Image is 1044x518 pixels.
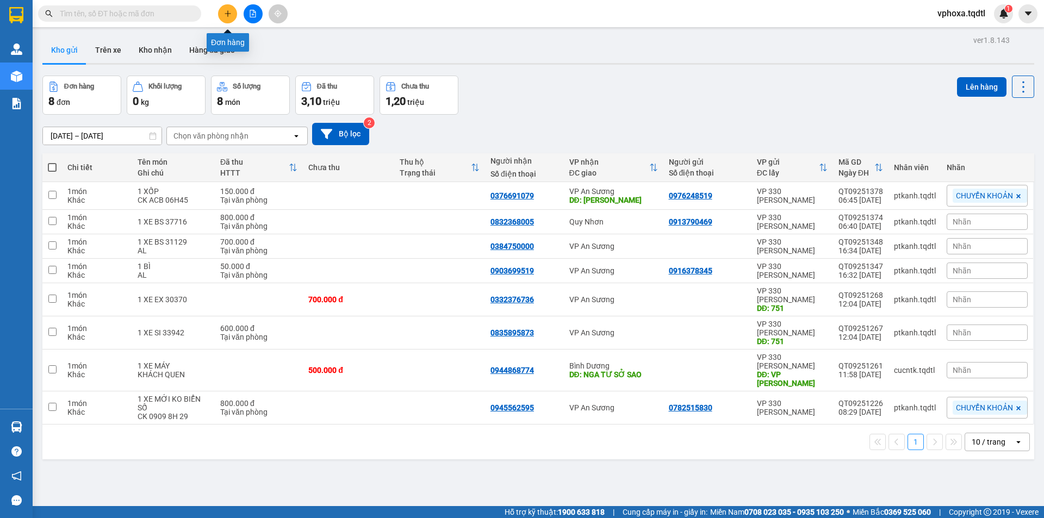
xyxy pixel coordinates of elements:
div: 700.000 đ [308,295,388,304]
div: 0944868774 [490,366,534,375]
div: Tại văn phòng [220,271,297,279]
div: ptkanh.tqdtl [894,295,936,304]
strong: 0369 525 060 [884,508,931,516]
button: Kho nhận [130,37,181,63]
button: plus [218,4,237,23]
button: Đơn hàng8đơn [42,76,121,115]
div: 1 món [67,291,127,299]
button: Chưa thu1,20 triệu [380,76,458,115]
div: 1 món [67,361,127,370]
span: 1 [1006,5,1010,13]
div: Chưa thu [308,163,388,172]
div: Khối lượng [148,83,182,90]
span: 1,20 [386,95,406,108]
div: Khác [67,222,127,230]
div: VP An Sương [569,266,658,275]
div: 800.000 đ [220,399,297,408]
div: Đã thu [220,158,289,166]
div: 1 XE MỚI KO BIỂN SỐ [138,395,209,412]
div: Tại văn phòng [220,333,297,341]
span: vphoxa.tqdtl [929,7,994,20]
span: triệu [323,98,340,107]
div: AL [138,246,209,255]
img: warehouse-icon [11,43,22,55]
span: 0 [133,95,139,108]
div: QT09251226 [838,399,883,408]
div: Tại văn phòng [220,246,297,255]
div: QT09251268 [838,291,883,299]
div: Tên món [138,158,209,166]
div: 1 XE SI 33942 [138,328,209,337]
div: 700.000 đ [220,238,297,246]
button: Khối lượng0kg [127,76,206,115]
div: 1 BÌ [138,262,209,271]
div: Nhãn [947,163,1028,172]
div: VP gửi [757,158,819,166]
span: plus [224,10,232,17]
div: 16:34 [DATE] [838,246,883,255]
div: VP 330 [PERSON_NAME] [757,238,828,255]
img: warehouse-icon [11,71,22,82]
div: 800.000 đ [220,213,297,222]
span: CHUYỂN KHOẢN [956,403,1013,413]
span: Nhãn [953,295,971,304]
button: Bộ lọc [312,123,369,145]
th: Toggle SortBy [215,153,303,182]
div: 1 XE MÁY [138,361,209,370]
div: KHÁCH QUEN [138,370,209,379]
div: Tại văn phòng [220,222,297,230]
span: search [45,10,53,17]
div: Khác [67,408,127,416]
div: CK ACB 06H45 [138,196,209,204]
span: CHUYỂN KHOẢN [956,191,1013,201]
th: Toggle SortBy [564,153,663,182]
div: Số điện thoại [669,168,746,177]
div: VP An Sương [569,328,658,337]
sup: 2 [364,117,375,128]
span: message [11,495,22,505]
div: QT09251374 [838,213,883,222]
div: 0332376736 [490,295,534,304]
div: ptkanh.tqdtl [894,191,936,200]
div: VP 330 [PERSON_NAME] [757,213,828,230]
span: question-circle [11,446,22,457]
div: QT09251261 [838,361,883,370]
img: logo-vxr [9,7,23,23]
div: 06:40 [DATE] [838,222,883,230]
div: VP 330 [PERSON_NAME] [757,320,828,337]
div: 50.000 đ [220,262,297,271]
div: 0376691079 [490,191,534,200]
span: 8 [217,95,223,108]
input: Select a date range. [43,127,161,145]
button: 1 [908,434,924,450]
div: Chi tiết [67,163,127,172]
div: 08:29 [DATE] [838,408,883,416]
button: file-add [244,4,263,23]
div: ĐC giao [569,168,649,177]
div: 1 món [67,187,127,196]
span: notification [11,471,22,481]
span: ⚪️ [847,510,850,514]
div: QT09251348 [838,238,883,246]
svg: open [1014,438,1023,446]
sup: 1 [1005,5,1012,13]
div: 0913790469 [669,217,712,226]
div: 1 XỐP [138,187,209,196]
button: Số lượng8món [211,76,290,115]
div: 06:45 [DATE] [838,196,883,204]
button: aim [269,4,288,23]
div: 1 món [67,399,127,408]
img: warehouse-icon [11,421,22,433]
div: QT09251347 [838,262,883,271]
div: Trạng thái [400,168,471,177]
div: Thu hộ [400,158,471,166]
div: QT09251378 [838,187,883,196]
div: DĐ: NGA TƯ SỞ SAO [569,370,658,379]
div: Đơn hàng [64,83,94,90]
div: Chọn văn phòng nhận [173,130,248,141]
div: 1 XE BS 31129 [138,238,209,246]
div: DĐ: 751 [757,304,828,313]
div: ptkanh.tqdtl [894,403,936,412]
span: aim [274,10,282,17]
div: Khác [67,271,127,279]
